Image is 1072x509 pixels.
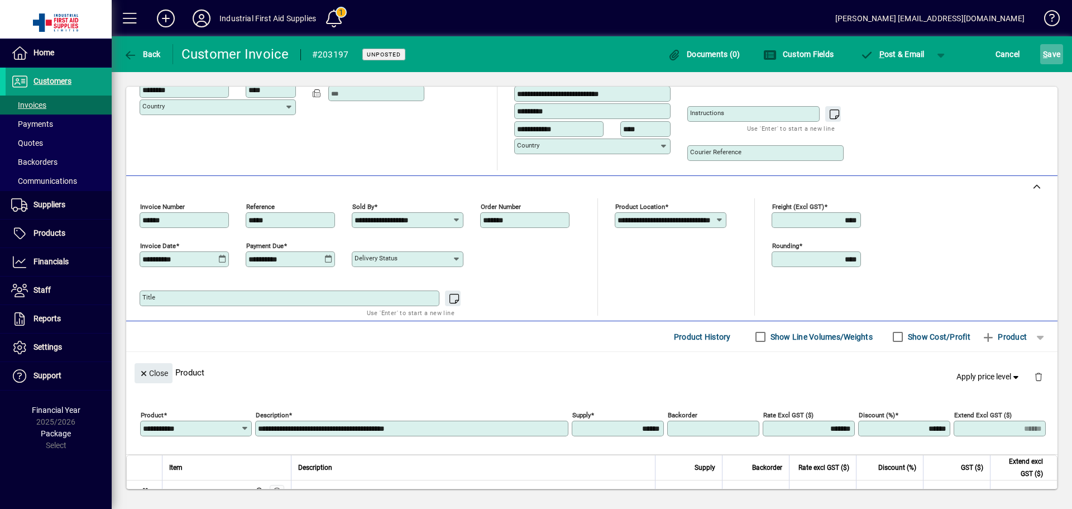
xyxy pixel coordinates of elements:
[674,328,731,346] span: Product History
[11,120,53,129] span: Payments
[763,50,834,59] span: Custom Fields
[41,429,71,438] span: Package
[997,455,1043,480] span: Extend excl GST ($)
[685,486,715,497] span: 10.0000
[11,101,46,110] span: Invoices
[6,334,112,361] a: Settings
[752,462,782,474] span: Backorder
[668,50,740,59] span: Documents (0)
[140,203,185,211] mat-label: Invoice number
[572,411,591,419] mat-label: Supply
[878,462,916,474] span: Discount (%)
[669,327,735,347] button: Product History
[256,411,289,419] mat-label: Description
[126,352,1057,393] div: Product
[996,45,1020,63] span: Cancel
[32,406,80,415] span: Financial Year
[6,172,112,191] a: Communications
[879,50,884,59] span: P
[219,9,316,27] div: Industrial First Aid Supplies
[690,109,724,117] mat-label: Instructions
[33,342,62,351] span: Settings
[6,248,112,276] a: Financials
[367,51,401,58] span: Unposted
[954,411,1012,419] mat-label: Extend excl GST ($)
[11,177,77,185] span: Communications
[298,486,513,497] span: AEROGARD ODOURLESS INSECT REPELLENT PUMP 135ML
[33,314,61,323] span: Reports
[298,462,332,474] span: Description
[6,191,112,219] a: Suppliers
[768,331,873,342] label: Show Line Volumes/Weights
[982,328,1027,346] span: Product
[1025,372,1052,382] app-page-header-button: Delete
[1043,45,1060,63] span: ave
[367,306,454,319] mat-hint: Use 'Enter' to start a new line
[1036,2,1058,39] a: Knowledge Base
[760,44,836,64] button: Custom Fields
[1025,363,1052,390] button: Delete
[859,411,895,419] mat-label: Discount (%)
[798,462,849,474] span: Rate excl GST ($)
[140,242,176,250] mat-label: Invoice date
[1040,44,1063,64] button: Save
[132,368,175,378] app-page-header-button: Close
[665,44,743,64] button: Documents (0)
[763,411,813,419] mat-label: Rate excl GST ($)
[33,286,51,294] span: Staff
[6,134,112,153] a: Quotes
[615,203,665,211] mat-label: Product location
[142,293,155,301] mat-label: Title
[668,411,697,419] mat-label: Backorder
[990,481,1057,503] td: 107.00
[956,371,1021,383] span: Apply price level
[952,367,1026,387] button: Apply price level
[772,242,799,250] mat-label: Rounding
[6,96,112,115] a: Invoices
[355,254,398,262] mat-label: Delivery status
[11,158,58,167] span: Backorders
[123,50,161,59] span: Back
[112,44,173,64] app-page-header-button: Back
[6,362,112,390] a: Support
[481,203,521,211] mat-label: Order number
[141,411,164,419] mat-label: Product
[856,481,923,503] td: 0.0000
[148,8,184,28] button: Add
[6,305,112,333] a: Reports
[835,9,1025,27] div: [PERSON_NAME] [EMAIL_ADDRESS][DOMAIN_NAME]
[352,203,374,211] mat-label: Sold by
[6,39,112,67] a: Home
[923,481,990,503] td: 16.05
[6,115,112,134] a: Payments
[169,486,195,497] div: AEROP
[33,257,69,266] span: Financials
[121,44,164,64] button: Back
[169,462,183,474] span: Item
[33,48,54,57] span: Home
[1043,50,1047,59] span: S
[747,122,835,135] mat-hint: Use 'Enter' to start a new line
[312,46,349,64] div: #203197
[6,153,112,172] a: Backorders
[796,486,849,497] div: 10.7000
[181,45,289,63] div: Customer Invoice
[135,363,173,383] button: Close
[142,102,165,110] mat-label: Country
[6,220,112,248] a: Products
[33,229,65,237] span: Products
[690,148,741,156] mat-label: Courier Reference
[6,277,112,305] a: Staff
[772,203,824,211] mat-label: Freight (excl GST)
[33,200,65,209] span: Suppliers
[139,364,168,383] span: Close
[906,331,970,342] label: Show Cost/Profit
[246,242,284,250] mat-label: Payment due
[961,462,983,474] span: GST ($)
[860,50,925,59] span: ost & Email
[11,139,43,148] span: Quotes
[184,8,219,28] button: Profile
[993,44,1023,64] button: Cancel
[517,141,539,149] mat-label: Country
[854,44,930,64] button: Post & Email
